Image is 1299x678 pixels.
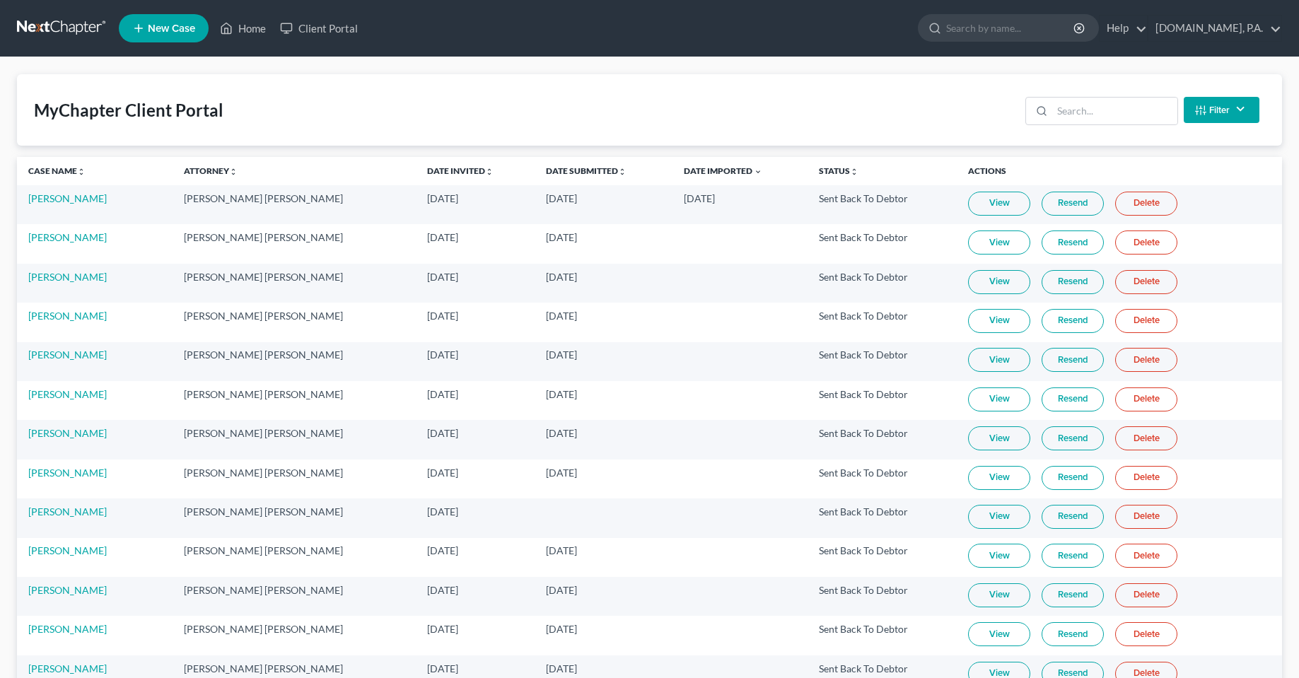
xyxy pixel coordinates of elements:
[427,427,458,439] span: [DATE]
[173,264,415,303] td: [PERSON_NAME] [PERSON_NAME]
[546,662,577,674] span: [DATE]
[28,584,107,596] a: [PERSON_NAME]
[1184,97,1259,123] button: Filter
[808,460,957,498] td: Sent Back To Debtor
[968,387,1030,411] a: View
[1115,309,1177,333] a: Delete
[28,310,107,322] a: [PERSON_NAME]
[213,16,273,41] a: Home
[427,388,458,400] span: [DATE]
[427,231,458,243] span: [DATE]
[808,538,957,577] td: Sent Back To Debtor
[1042,348,1104,372] a: Resend
[77,168,86,176] i: unfold_more
[808,342,957,381] td: Sent Back To Debtor
[229,168,238,176] i: unfold_more
[1042,309,1104,333] a: Resend
[28,662,107,674] a: [PERSON_NAME]
[1042,622,1104,646] a: Resend
[1115,348,1177,372] a: Delete
[808,185,957,224] td: Sent Back To Debtor
[546,584,577,596] span: [DATE]
[546,349,577,361] span: [DATE]
[808,381,957,420] td: Sent Back To Debtor
[1115,270,1177,294] a: Delete
[427,192,458,204] span: [DATE]
[968,466,1030,490] a: View
[28,467,107,479] a: [PERSON_NAME]
[968,348,1030,372] a: View
[546,427,577,439] span: [DATE]
[1115,387,1177,411] a: Delete
[1115,583,1177,607] a: Delete
[684,192,715,204] span: [DATE]
[808,420,957,459] td: Sent Back To Debtor
[427,623,458,635] span: [DATE]
[173,381,415,420] td: [PERSON_NAME] [PERSON_NAME]
[485,168,494,176] i: unfold_more
[546,623,577,635] span: [DATE]
[1115,544,1177,568] a: Delete
[173,577,415,616] td: [PERSON_NAME] [PERSON_NAME]
[28,271,107,283] a: [PERSON_NAME]
[28,192,107,204] a: [PERSON_NAME]
[968,309,1030,333] a: View
[546,192,577,204] span: [DATE]
[28,388,107,400] a: [PERSON_NAME]
[427,271,458,283] span: [DATE]
[1042,270,1104,294] a: Resend
[173,420,415,459] td: [PERSON_NAME] [PERSON_NAME]
[184,165,238,176] a: Attorneyunfold_more
[1042,583,1104,607] a: Resend
[1042,192,1104,216] a: Resend
[1115,192,1177,216] a: Delete
[968,505,1030,529] a: View
[946,15,1076,41] input: Search by name...
[427,467,458,479] span: [DATE]
[427,165,494,176] a: Date Invitedunfold_more
[427,584,458,596] span: [DATE]
[173,185,415,224] td: [PERSON_NAME] [PERSON_NAME]
[173,616,415,655] td: [PERSON_NAME] [PERSON_NAME]
[968,622,1030,646] a: View
[546,165,627,176] a: Date Submittedunfold_more
[1042,466,1104,490] a: Resend
[427,349,458,361] span: [DATE]
[957,157,1282,185] th: Actions
[1042,387,1104,411] a: Resend
[808,577,957,616] td: Sent Back To Debtor
[546,310,577,322] span: [DATE]
[173,498,415,537] td: [PERSON_NAME] [PERSON_NAME]
[1251,630,1285,664] iframe: Intercom live chat
[173,538,415,577] td: [PERSON_NAME] [PERSON_NAME]
[808,616,957,655] td: Sent Back To Debtor
[427,310,458,322] span: [DATE]
[28,544,107,556] a: [PERSON_NAME]
[427,662,458,674] span: [DATE]
[1042,426,1104,450] a: Resend
[28,623,107,635] a: [PERSON_NAME]
[273,16,365,41] a: Client Portal
[546,544,577,556] span: [DATE]
[684,165,762,176] a: Date Imported expand_more
[148,23,195,34] span: New Case
[28,505,107,518] a: [PERSON_NAME]
[173,460,415,498] td: [PERSON_NAME] [PERSON_NAME]
[850,168,858,176] i: unfold_more
[1115,505,1177,529] a: Delete
[754,168,762,176] i: expand_more
[28,427,107,439] a: [PERSON_NAME]
[173,342,415,381] td: [PERSON_NAME] [PERSON_NAME]
[34,99,223,122] div: MyChapter Client Portal
[427,544,458,556] span: [DATE]
[173,303,415,341] td: [PERSON_NAME] [PERSON_NAME]
[1052,98,1177,124] input: Search...
[968,426,1030,450] a: View
[1042,230,1104,255] a: Resend
[1042,505,1104,529] a: Resend
[28,165,86,176] a: Case Nameunfold_more
[968,583,1030,607] a: View
[28,231,107,243] a: [PERSON_NAME]
[968,544,1030,568] a: View
[1115,622,1177,646] a: Delete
